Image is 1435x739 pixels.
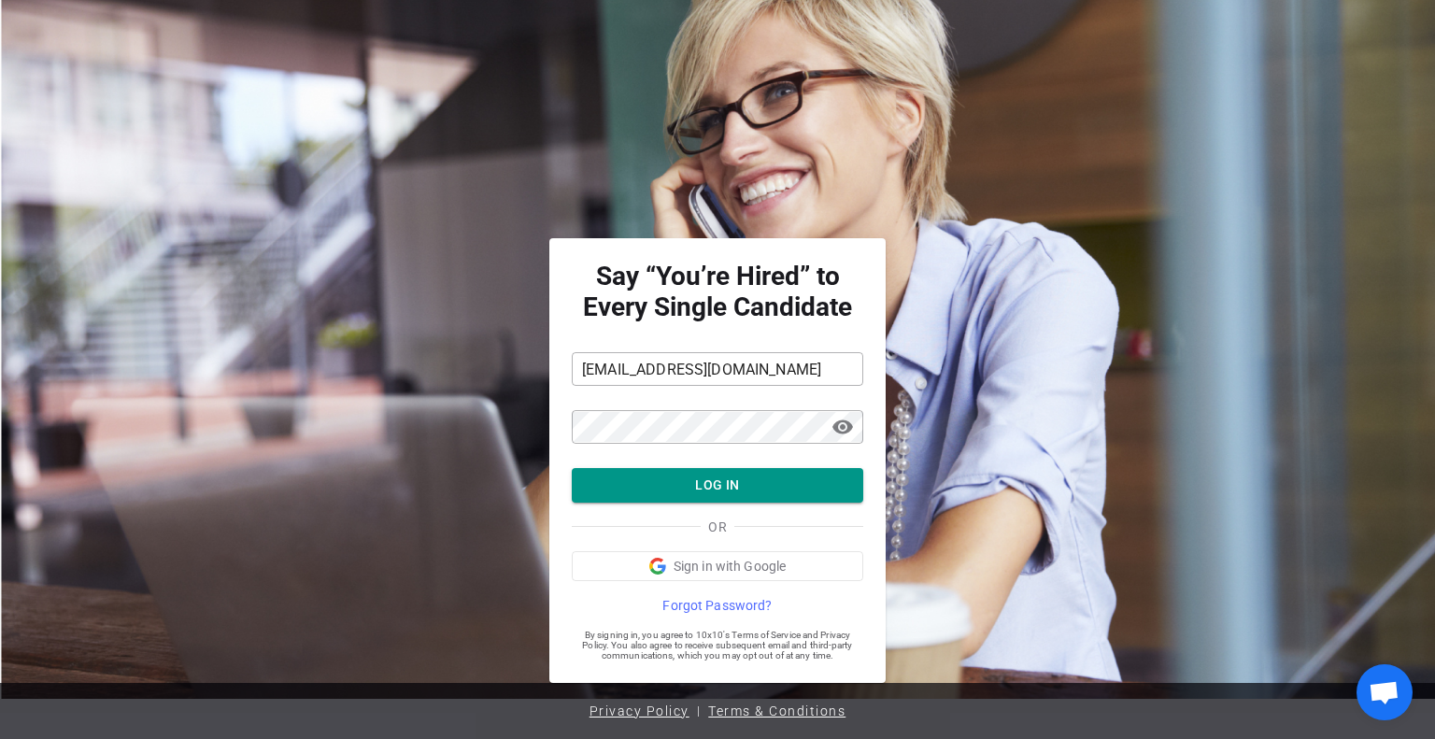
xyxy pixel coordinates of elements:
div: Open chat [1357,664,1413,720]
strong: Say “You’re Hired” to Every Single Candidate [572,261,863,322]
span: Forgot Password? [662,596,772,615]
span: | [697,696,702,726]
button: LOG IN [572,468,863,503]
span: By signing in, you agree to 10x10's Terms of Service and Privacy Policy. You also agree to receiv... [572,630,863,661]
a: Terms & Conditions [701,690,853,732]
button: Sign in with Google [572,551,863,581]
a: Privacy Policy [582,690,697,732]
a: Forgot Password? [572,596,863,615]
span: visibility [831,416,854,438]
span: Sign in with Google [674,557,787,576]
span: OR [708,518,726,536]
input: Email Address* [572,354,863,384]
